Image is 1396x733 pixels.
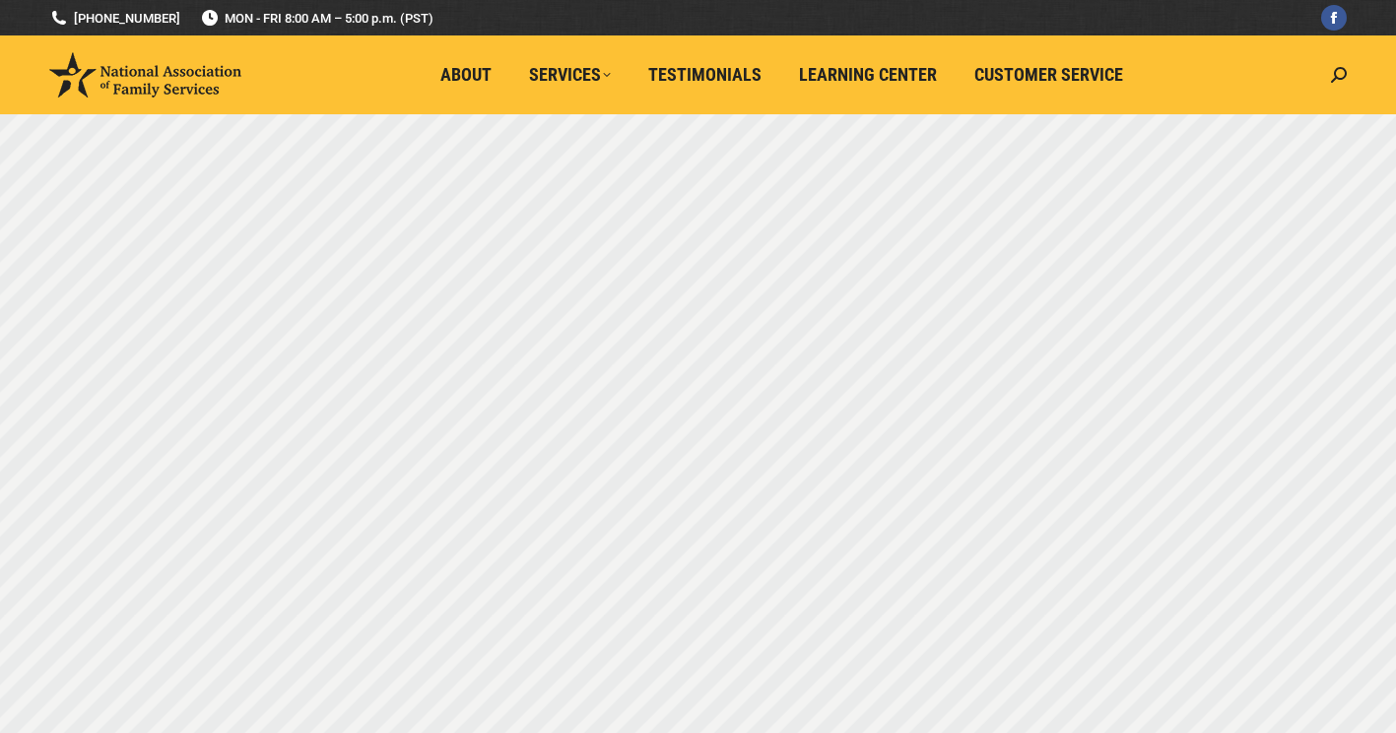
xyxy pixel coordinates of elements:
span: Customer Service [974,64,1123,86]
a: [PHONE_NUMBER] [49,9,180,28]
span: MON - FRI 8:00 AM – 5:00 p.m. (PST) [200,9,433,28]
span: Testimonials [648,64,762,86]
a: Facebook page opens in new window [1321,5,1347,31]
span: Services [529,64,611,86]
span: About [440,64,492,86]
a: Learning Center [785,56,951,94]
a: Testimonials [634,56,775,94]
a: About [427,56,505,94]
span: Learning Center [799,64,937,86]
a: Customer Service [961,56,1137,94]
img: National Association of Family Services [49,52,241,98]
